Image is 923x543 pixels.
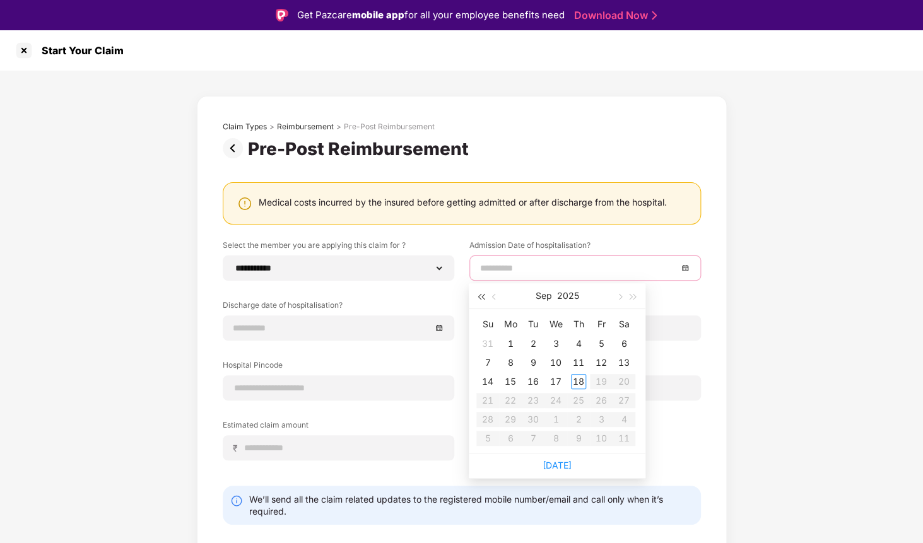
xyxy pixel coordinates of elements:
[567,372,590,391] td: 2025-09-18
[249,493,693,517] div: We’ll send all the claim related updates to the registered mobile number/email and call only when...
[522,334,544,353] td: 2025-09-02
[594,355,609,370] div: 12
[248,138,474,160] div: Pre-Post Reimbursement
[567,314,590,334] th: Th
[526,374,541,389] div: 16
[480,355,495,370] div: 7
[616,355,632,370] div: 13
[571,336,586,351] div: 4
[469,240,701,255] label: Admission Date of hospitalisation?
[259,196,667,208] div: Medical costs incurred by the insured before getting admitted or after discharge from the hospital.
[536,283,552,308] button: Sep
[567,334,590,353] td: 2025-09-04
[503,336,518,351] div: 1
[476,334,499,353] td: 2025-08-31
[344,122,435,132] div: Pre-Post Reimbursement
[590,334,613,353] td: 2025-09-05
[522,372,544,391] td: 2025-09-16
[499,334,522,353] td: 2025-09-01
[544,314,567,334] th: We
[594,336,609,351] div: 5
[522,353,544,372] td: 2025-09-09
[476,372,499,391] td: 2025-09-14
[499,372,522,391] td: 2025-09-15
[574,9,653,22] a: Download Now
[476,353,499,372] td: 2025-09-07
[557,283,579,308] button: 2025
[544,372,567,391] td: 2025-09-17
[223,300,454,315] label: Discharge date of hospitalisation?
[571,355,586,370] div: 11
[336,122,341,132] div: >
[616,336,632,351] div: 6
[590,353,613,372] td: 2025-09-12
[476,314,499,334] th: Su
[522,314,544,334] th: Tu
[480,374,495,389] div: 14
[503,355,518,370] div: 8
[223,122,267,132] div: Claim Types
[543,460,572,470] a: [DATE]
[548,374,563,389] div: 17
[237,196,252,211] img: svg+xml;base64,PHN2ZyBpZD0iV2FybmluZ18tXzI0eDI0IiBkYXRhLW5hbWU9Ildhcm5pbmcgLSAyNHgyNCIgeG1sbnM9Im...
[352,9,404,21] strong: mobile app
[297,8,565,23] div: Get Pazcare for all your employee benefits need
[223,240,454,255] label: Select the member you are applying this claim for ?
[499,353,522,372] td: 2025-09-08
[613,334,635,353] td: 2025-09-06
[277,122,334,132] div: Reimbursement
[223,138,248,158] img: svg+xml;base64,PHN2ZyBpZD0iUHJldi0zMngzMiIgeG1sbnM9Imh0dHA6Ly93d3cudzMub3JnLzIwMDAvc3ZnIiB3aWR0aD...
[230,494,243,507] img: svg+xml;base64,PHN2ZyBpZD0iSW5mby0yMHgyMCIgeG1sbnM9Imh0dHA6Ly93d3cudzMub3JnLzIwMDAvc3ZnIiB3aWR0aD...
[526,336,541,351] div: 2
[590,314,613,334] th: Fr
[223,359,454,375] label: Hospital Pincode
[480,336,495,351] div: 31
[34,44,124,57] div: Start Your Claim
[567,353,590,372] td: 2025-09-11
[276,9,288,21] img: Logo
[544,334,567,353] td: 2025-09-03
[233,442,243,454] span: ₹
[269,122,274,132] div: >
[652,9,657,22] img: Stroke
[544,353,567,372] td: 2025-09-10
[526,355,541,370] div: 9
[613,353,635,372] td: 2025-09-13
[499,314,522,334] th: Mo
[571,374,586,389] div: 18
[548,336,563,351] div: 3
[548,355,563,370] div: 10
[503,374,518,389] div: 15
[223,419,454,435] label: Estimated claim amount
[613,314,635,334] th: Sa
